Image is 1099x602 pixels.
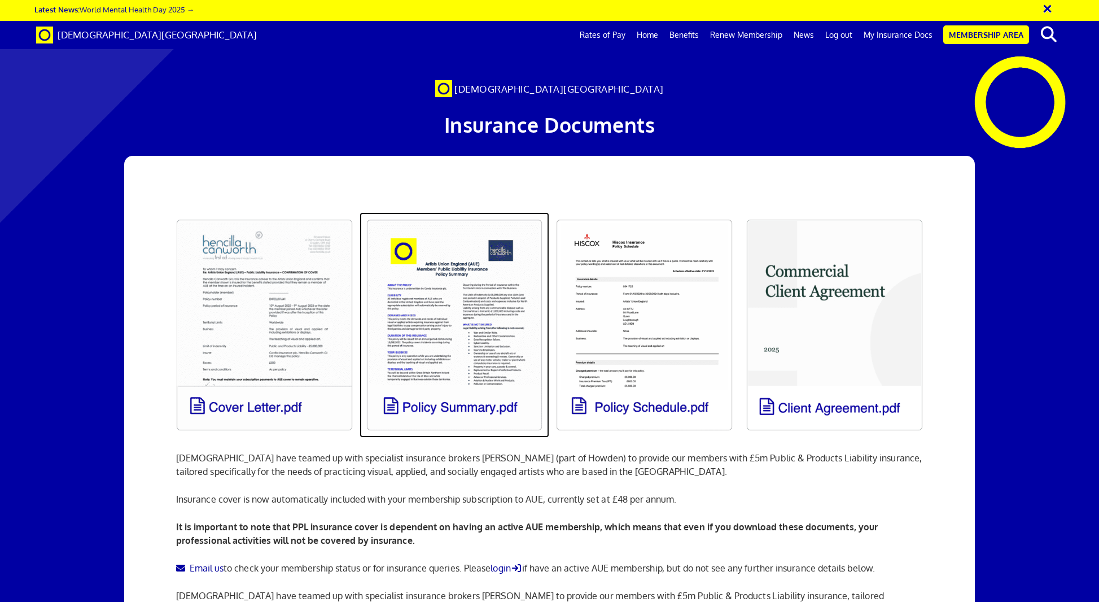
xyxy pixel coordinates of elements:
[664,21,704,49] a: Benefits
[704,21,788,49] a: Renew Membership
[444,112,655,137] span: Insurance Documents
[631,21,664,49] a: Home
[176,521,878,546] b: It is important to note that PPL insurance cover is dependent on having an active AUE membership,...
[820,21,858,49] a: Log out
[858,21,938,49] a: My Insurance Docs
[34,5,194,14] a: Latest News:World Mental Health Day 2025 →
[58,29,257,41] span: [DEMOGRAPHIC_DATA][GEOGRAPHIC_DATA]
[574,21,631,49] a: Rates of Pay
[943,25,1029,44] a: Membership Area
[176,561,923,575] p: to check your membership status or for insurance queries. Please if have an active AUE membership...
[176,438,923,478] p: [DEMOGRAPHIC_DATA] have teamed up with specialist insurance brokers [PERSON_NAME] (part of Howden...
[176,562,224,574] a: Email us
[491,562,522,574] a: login
[176,492,923,506] p: Insurance cover is now automatically included with your membership subscription to AUE, currently...
[454,83,664,95] span: [DEMOGRAPHIC_DATA][GEOGRAPHIC_DATA]
[28,21,265,49] a: Brand [DEMOGRAPHIC_DATA][GEOGRAPHIC_DATA]
[1031,23,1066,46] button: search
[788,21,820,49] a: News
[34,5,80,14] strong: Latest News:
